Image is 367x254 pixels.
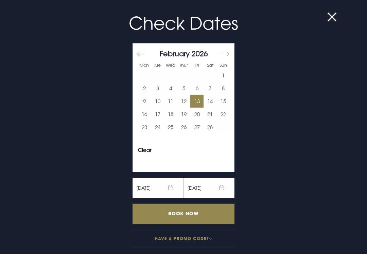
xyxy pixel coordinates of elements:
span: February [160,49,190,58]
td: Choose Sunday, February 15, 2026 as your end date. [216,95,230,108]
button: 10 [151,95,164,108]
button: 19 [177,108,191,121]
td: Choose Friday, February 20, 2026 as your end date. [190,108,204,121]
button: 12 [177,95,191,108]
button: 1 [216,69,230,82]
button: 17 [151,108,164,121]
button: 21 [204,108,217,121]
button: Move backward to switch to the previous month. [137,47,145,61]
button: 24 [151,121,164,133]
td: Choose Thursday, February 19, 2026 as your end date. [177,108,191,121]
button: Have a promo code? [133,229,234,248]
td: Choose Tuesday, February 24, 2026 as your end date. [151,121,164,133]
button: 13 [190,95,204,108]
button: 22 [216,108,230,121]
td: Choose Monday, February 9, 2026 as your end date. [138,95,151,108]
td: Choose Wednesday, February 4, 2026 as your end date. [164,82,177,95]
td: Choose Friday, February 27, 2026 as your end date. [190,121,204,133]
button: 28 [204,121,217,133]
button: 3 [151,82,164,95]
td: Choose Monday, February 16, 2026 as your end date. [138,108,151,121]
td: Choose Saturday, February 14, 2026 as your end date. [204,95,217,108]
button: 6 [190,82,204,95]
td: Choose Tuesday, February 10, 2026 as your end date. [151,95,164,108]
button: 14 [204,95,217,108]
td: Choose Friday, February 6, 2026 as your end date. [190,82,204,95]
td: Choose Thursday, February 5, 2026 as your end date. [177,82,191,95]
td: Choose Saturday, February 28, 2026 as your end date. [204,121,217,133]
td: Choose Monday, February 2, 2026 as your end date. [138,82,151,95]
td: Choose Tuesday, February 3, 2026 as your end date. [151,82,164,95]
td: Choose Saturday, February 7, 2026 as your end date. [204,82,217,95]
td: Selected. Friday, February 13, 2026 [190,95,204,108]
td: Choose Monday, February 23, 2026 as your end date. [138,121,151,133]
button: Move forward to switch to the next month. [221,47,229,61]
input: Book Now [133,204,234,224]
td: Choose Thursday, February 26, 2026 as your end date. [177,121,191,133]
button: Clear [138,147,152,153]
p: Check Dates [22,10,345,36]
span: [DATE] [183,178,234,198]
button: 16 [138,108,151,121]
td: Choose Wednesday, February 18, 2026 as your end date. [164,108,177,121]
button: 11 [164,95,177,108]
button: 8 [216,82,230,95]
button: 26 [177,121,191,133]
button: 4 [164,82,177,95]
button: 23 [138,121,151,133]
button: 15 [216,95,230,108]
button: 7 [204,82,217,95]
td: Choose Thursday, February 12, 2026 as your end date. [177,95,191,108]
button: 2 [138,82,151,95]
span: 2026 [192,49,208,58]
button: 27 [190,121,204,133]
td: Choose Wednesday, February 11, 2026 as your end date. [164,95,177,108]
td: Choose Wednesday, February 25, 2026 as your end date. [164,121,177,133]
span: [DATE] [133,178,183,198]
button: 25 [164,121,177,133]
td: Choose Sunday, February 8, 2026 as your end date. [216,82,230,95]
button: 5 [177,82,191,95]
td: Choose Saturday, February 21, 2026 as your end date. [204,108,217,121]
td: Choose Sunday, February 22, 2026 as your end date. [216,108,230,121]
button: 20 [190,108,204,121]
button: 18 [164,108,177,121]
td: Choose Sunday, February 1, 2026 as your end date. [216,69,230,82]
td: Choose Tuesday, February 17, 2026 as your end date. [151,108,164,121]
button: 9 [138,95,151,108]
